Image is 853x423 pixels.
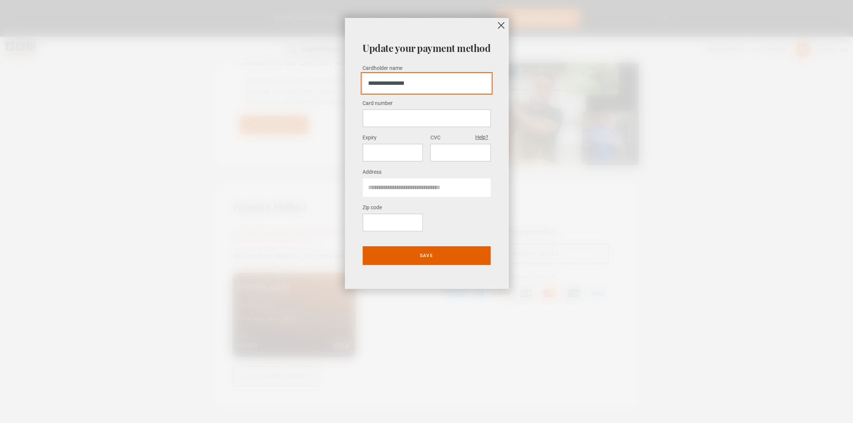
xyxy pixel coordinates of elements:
[368,219,417,226] iframe: Secure postal code input frame
[368,115,485,122] iframe: Secure card number input frame
[362,133,377,142] label: Expiry
[430,133,440,142] label: CVC
[362,64,402,73] label: Cardholder name
[362,168,382,177] label: Address
[362,42,491,55] h2: Update your payment method
[362,203,382,212] label: Zip code
[436,149,485,156] iframe: Secure CVC input frame
[494,18,508,33] button: close
[362,246,491,265] button: Save
[362,99,393,108] label: Card number
[473,133,491,142] button: Help?
[368,149,417,156] iframe: Secure expiration date input frame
